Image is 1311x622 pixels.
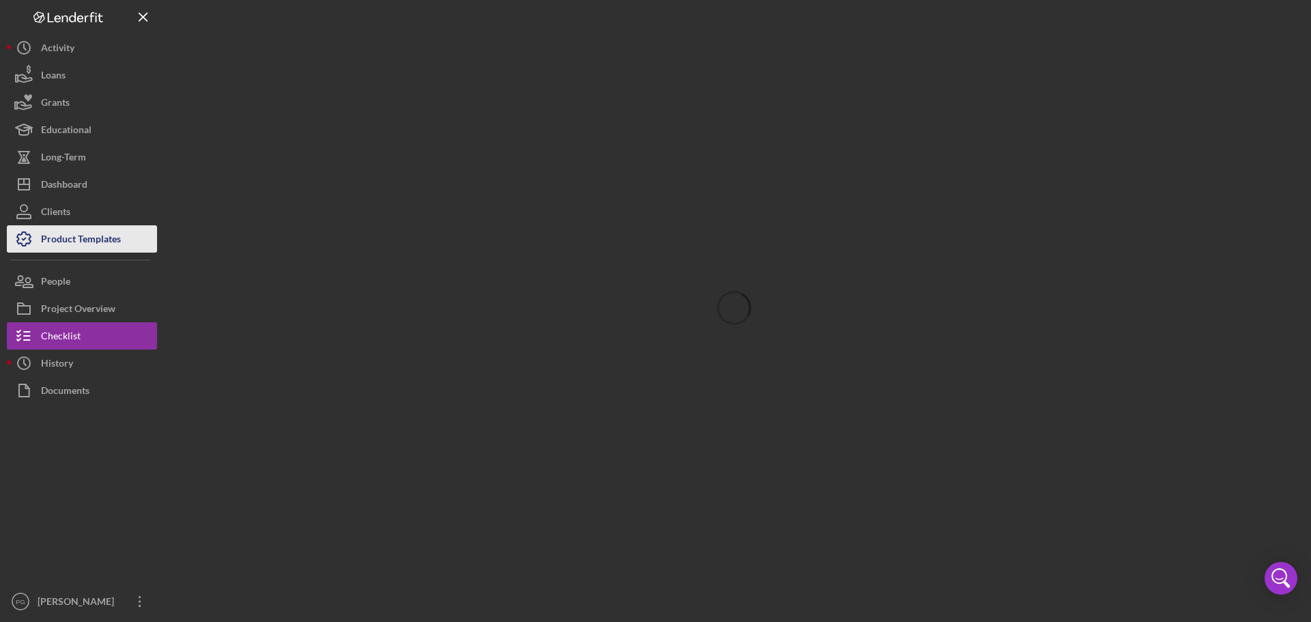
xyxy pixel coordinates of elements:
[7,61,157,89] button: Loans
[7,116,157,143] button: Educational
[41,225,121,256] div: Product Templates
[7,171,157,198] button: Dashboard
[7,198,157,225] button: Clients
[41,143,86,174] div: Long-Term
[34,588,123,619] div: [PERSON_NAME]
[7,143,157,171] button: Long-Term
[7,268,157,295] button: People
[41,322,81,353] div: Checklist
[41,34,74,65] div: Activity
[7,350,157,377] button: History
[41,268,70,298] div: People
[7,588,157,615] button: PG[PERSON_NAME]
[16,598,25,606] text: PG
[41,89,70,119] div: Grants
[7,225,157,253] button: Product Templates
[41,295,115,326] div: Project Overview
[7,34,157,61] button: Activity
[41,377,89,408] div: Documents
[41,198,70,229] div: Clients
[41,116,91,147] div: Educational
[41,171,87,201] div: Dashboard
[1265,562,1297,595] div: Open Intercom Messenger
[41,350,73,380] div: History
[7,322,157,350] button: Checklist
[41,61,66,92] div: Loans
[7,295,157,322] button: Project Overview
[7,89,157,116] button: Grants
[7,377,157,404] button: Documents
